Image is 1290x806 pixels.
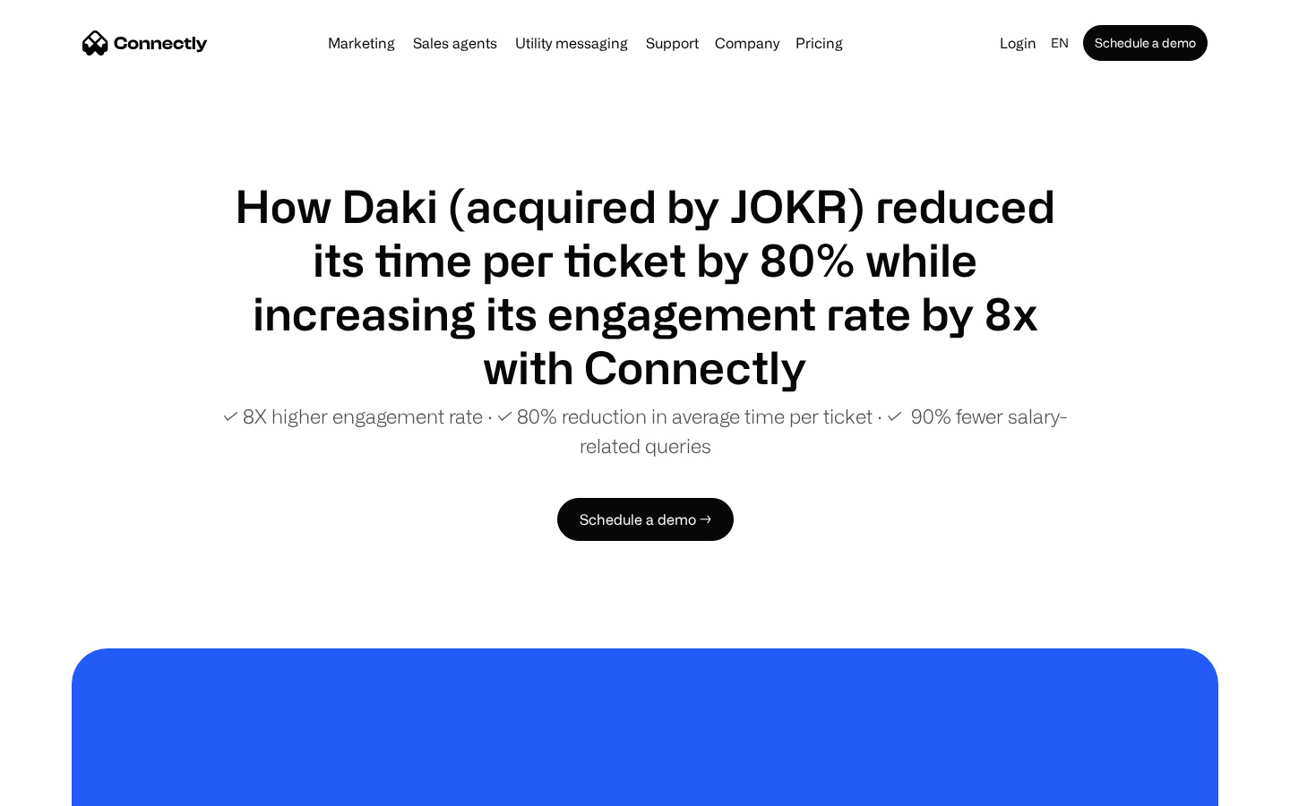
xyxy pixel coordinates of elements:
[639,36,706,50] a: Support
[1051,30,1069,56] div: en
[788,36,850,50] a: Pricing
[215,179,1075,394] h1: How Daki (acquired by JOKR) reduced its time per ticket by 80% while increasing its engagement ra...
[993,30,1044,56] a: Login
[557,498,734,541] a: Schedule a demo →
[715,30,779,56] div: Company
[406,36,504,50] a: Sales agents
[321,36,402,50] a: Marketing
[18,773,107,800] aside: Language selected: English
[508,36,635,50] a: Utility messaging
[709,30,785,56] div: Company
[36,775,107,800] ul: Language list
[215,401,1075,460] p: ✓ 8X higher engagement rate ∙ ✓ 80% reduction in average time per ticket ∙ ✓ 90% fewer salary-rel...
[1083,25,1208,61] a: Schedule a demo
[82,30,208,56] a: home
[1044,30,1079,56] div: en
